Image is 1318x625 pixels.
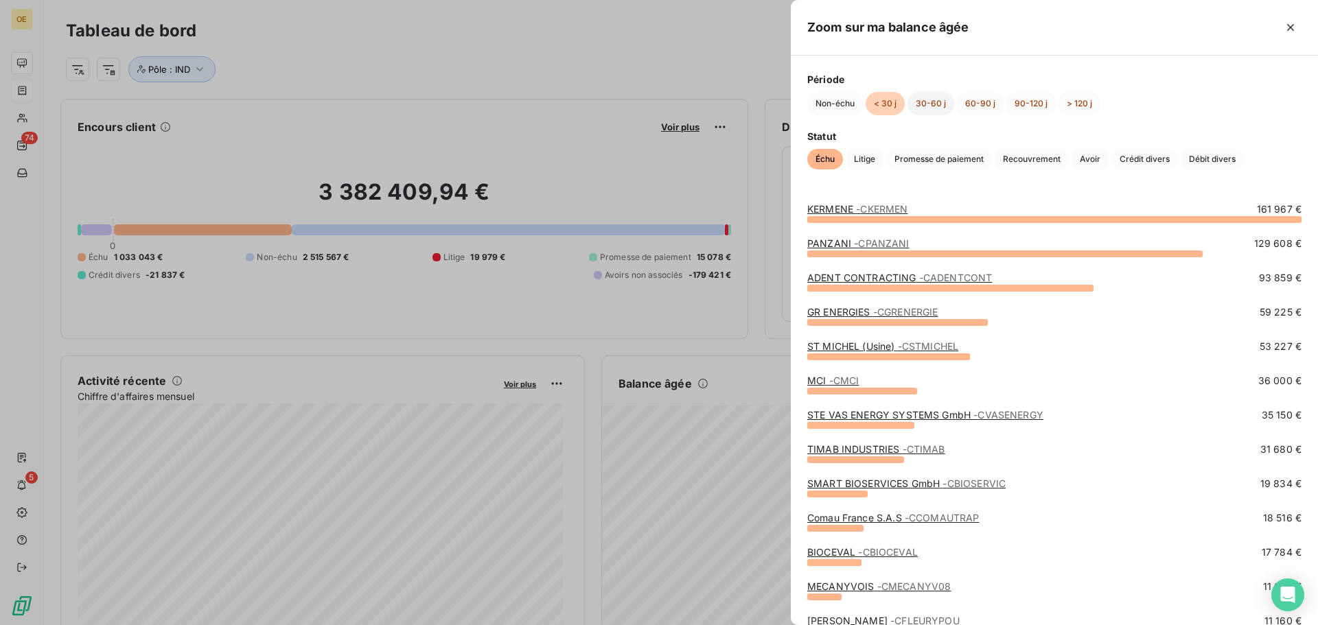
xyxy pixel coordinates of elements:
[858,546,918,558] span: - CBIOCEVAL
[854,237,909,249] span: - CPANZANI
[1059,92,1100,115] button: > 120 j
[807,409,1043,421] a: STE VAS ENERGY SYSTEMS GmbH
[1260,305,1302,319] span: 59 225 €
[807,375,859,386] a: MCI
[1254,237,1302,250] span: 129 608 €
[856,203,907,215] span: - CKERMEN
[1260,443,1302,456] span: 31 680 €
[807,237,910,249] a: PANZANI
[919,272,993,283] span: - CADENTCONT
[1259,271,1302,285] span: 93 859 €
[1257,202,1302,216] span: 161 967 €
[1258,374,1302,388] span: 36 000 €
[886,149,992,169] button: Promesse de paiement
[1262,408,1302,422] span: 35 150 €
[1181,149,1244,169] button: Débit divers
[877,580,951,592] span: - CMECANYV08
[873,306,938,318] span: - CGRENERGIE
[807,72,1302,86] span: Période
[1263,580,1302,593] span: 11 256 €
[1006,92,1056,115] button: 90-120 j
[1260,477,1302,491] span: 19 834 €
[807,149,843,169] button: Échu
[829,375,859,386] span: - CMCI
[907,92,954,115] button: 30-60 j
[957,92,1004,115] button: 60-90 j
[1072,149,1109,169] button: Avoir
[1271,578,1304,611] div: Open Intercom Messenger
[807,203,907,215] a: KERMENE
[943,477,1006,489] span: - CBIOSERVIC
[807,477,1006,489] a: SMART BIOSERVICES GmbH
[846,149,883,169] button: Litige
[807,272,992,283] a: ADENT CONTRACTING
[807,18,969,37] h5: Zoom sur ma balance âgée
[807,512,980,523] a: Comau France S.A.S
[903,443,945,455] span: - CTIMAB
[866,92,905,115] button: < 30 j
[1262,545,1302,559] span: 17 784 €
[807,340,958,352] a: ST MICHEL (Usine)
[898,340,959,352] span: - CSTMICHEL
[973,409,1043,421] span: - CVASENERGY
[1263,511,1302,525] span: 18 516 €
[1260,340,1302,353] span: 53 227 €
[1111,149,1178,169] button: Crédit divers
[807,92,863,115] button: Non-échu
[807,546,918,558] a: BIOCEVAL
[807,580,951,592] a: MECANYVOIS
[807,306,938,318] a: GR ENERGIES
[995,149,1069,169] button: Recouvrement
[905,512,980,523] span: - CCOMAUTRAP
[807,443,945,455] a: TIMAB INDUSTRIES
[807,129,1302,143] span: Statut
